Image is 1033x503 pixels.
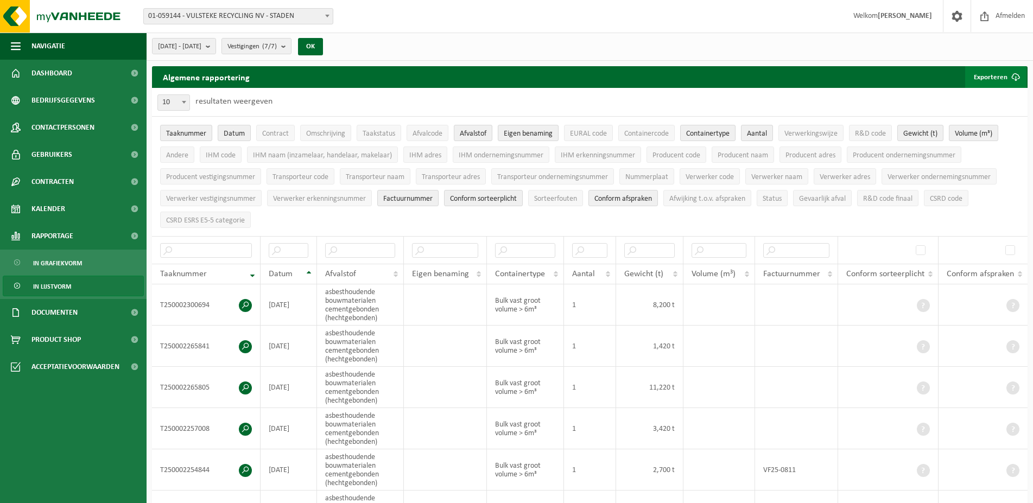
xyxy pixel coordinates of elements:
span: Verwerkingswijze [784,130,838,138]
span: Datum [269,270,293,278]
button: AfvalstofAfvalstof: Activate to sort [454,125,492,141]
span: Omschrijving [306,130,345,138]
td: 1 [564,367,616,408]
span: Volume (m³) [955,130,992,138]
td: 1,420 t [616,326,683,367]
span: IHM ondernemingsnummer [459,151,543,160]
button: Afwijking t.o.v. afsprakenAfwijking t.o.v. afspraken: Activate to sort [663,190,751,206]
button: OmschrijvingOmschrijving: Activate to sort [300,125,351,141]
span: Transporteur ondernemingsnummer [497,173,608,181]
span: Verwerker adres [820,173,870,181]
button: Verwerker vestigingsnummerVerwerker vestigingsnummer: Activate to sort [160,190,262,206]
span: Containertype [686,130,730,138]
a: In grafiekvorm [3,252,144,273]
span: Afvalstof [325,270,356,278]
td: T250002300694 [152,284,261,326]
label: resultaten weergeven [195,97,272,106]
td: VF25-0811 [755,449,838,491]
td: asbesthoudende bouwmaterialen cementgebonden (hechtgebonden) [317,284,404,326]
span: Conform afspraken [947,270,1014,278]
span: IHM code [206,151,236,160]
button: Conform afspraken : Activate to sort [588,190,658,206]
button: ContainercodeContainercode: Activate to sort [618,125,675,141]
span: Verwerker erkenningsnummer [273,195,366,203]
span: Conform afspraken [594,195,652,203]
span: Factuurnummer [763,270,820,278]
span: Factuurnummer [383,195,433,203]
span: Documenten [31,299,78,326]
td: [DATE] [261,284,317,326]
span: Bedrijfsgegevens [31,87,95,114]
span: CSRD ESRS E5-5 categorie [166,217,245,225]
button: AndereAndere: Activate to sort [160,147,194,163]
button: OK [298,38,323,55]
button: ContainertypeContainertype: Activate to sort [680,125,736,141]
span: Volume (m³) [692,270,736,278]
td: Bulk vast groot volume > 6m³ [487,326,564,367]
button: Producent naamProducent naam: Activate to sort [712,147,774,163]
span: Vestigingen [227,39,277,55]
button: CSRD codeCSRD code: Activate to sort [924,190,968,206]
button: Gewicht (t)Gewicht (t): Activate to sort [897,125,943,141]
button: Gevaarlijk afval : Activate to sort [793,190,852,206]
span: Nummerplaat [625,173,668,181]
span: Afvalstof [460,130,486,138]
span: IHM erkenningsnummer [561,151,635,160]
button: EURAL codeEURAL code: Activate to sort [564,125,613,141]
button: Conform sorteerplicht : Activate to sort [444,190,523,206]
span: Verwerker code [686,173,734,181]
span: 01-059144 - VULSTEKE RECYCLING NV - STADEN [144,9,333,24]
span: 10 [157,94,190,111]
button: [DATE] - [DATE] [152,38,216,54]
span: Producent code [652,151,700,160]
span: Producent naam [718,151,768,160]
span: Containercode [624,130,669,138]
span: Eigen benaming [412,270,469,278]
button: Producent vestigingsnummerProducent vestigingsnummer: Activate to sort [160,168,261,184]
button: Verwerker naamVerwerker naam: Activate to sort [745,168,808,184]
button: SorteerfoutenSorteerfouten: Activate to sort [528,190,583,206]
button: Verwerker ondernemingsnummerVerwerker ondernemingsnummer: Activate to sort [882,168,997,184]
span: Producent adres [785,151,835,160]
button: DatumDatum: Activate to sort [218,125,251,141]
td: Bulk vast groot volume > 6m³ [487,284,564,326]
span: EURAL code [570,130,607,138]
td: asbesthoudende bouwmaterialen cementgebonden (hechtgebonden) [317,449,404,491]
button: Transporteur naamTransporteur naam: Activate to sort [340,168,410,184]
a: In lijstvorm [3,276,144,296]
td: 1 [564,449,616,491]
td: asbesthoudende bouwmaterialen cementgebonden (hechtgebonden) [317,326,404,367]
span: Aantal [572,270,595,278]
span: Product Shop [31,326,81,353]
td: Bulk vast groot volume > 6m³ [487,367,564,408]
count: (7/7) [262,43,277,50]
button: FactuurnummerFactuurnummer: Activate to sort [377,190,439,206]
td: 11,220 t [616,367,683,408]
span: R&D code [855,130,886,138]
button: AfvalcodeAfvalcode: Activate to sort [407,125,448,141]
td: [DATE] [261,326,317,367]
span: Rapportage [31,222,73,250]
span: Andere [166,151,188,160]
td: 1 [564,284,616,326]
span: IHM naam (inzamelaar, handelaar, makelaar) [253,151,392,160]
button: Verwerker erkenningsnummerVerwerker erkenningsnummer: Activate to sort [267,190,372,206]
span: Gewicht (t) [903,130,937,138]
button: Producent ondernemingsnummerProducent ondernemingsnummer: Activate to sort [847,147,961,163]
span: R&D code finaal [863,195,912,203]
button: R&D code finaalR&amp;D code finaal: Activate to sort [857,190,918,206]
span: Taakstatus [363,130,395,138]
span: Datum [224,130,245,138]
span: Taaknummer [166,130,206,138]
button: Transporteur ondernemingsnummerTransporteur ondernemingsnummer : Activate to sort [491,168,614,184]
span: 01-059144 - VULSTEKE RECYCLING NV - STADEN [143,8,333,24]
button: IHM ondernemingsnummerIHM ondernemingsnummer: Activate to sort [453,147,549,163]
button: IHM adresIHM adres: Activate to sort [403,147,447,163]
button: Verwerker codeVerwerker code: Activate to sort [680,168,740,184]
button: Transporteur codeTransporteur code: Activate to sort [267,168,334,184]
td: asbesthoudende bouwmaterialen cementgebonden (hechtgebonden) [317,408,404,449]
span: Contract [262,130,289,138]
td: 3,420 t [616,408,683,449]
span: Transporteur adres [422,173,480,181]
button: TaaknummerTaaknummer: Activate to remove sorting [160,125,212,141]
